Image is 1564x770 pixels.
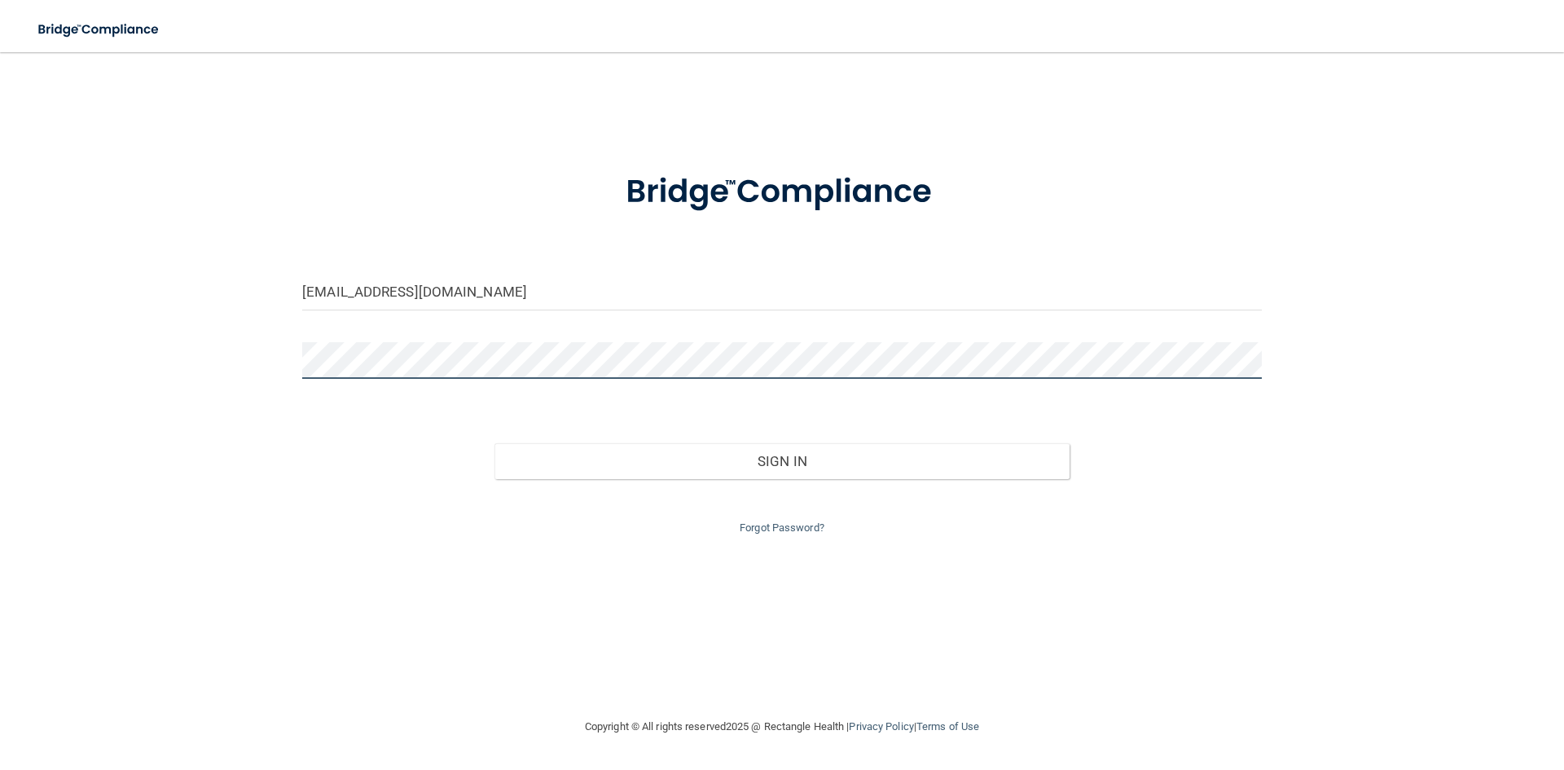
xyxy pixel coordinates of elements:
[592,150,972,235] img: bridge_compliance_login_screen.278c3ca4.svg
[24,13,174,46] img: bridge_compliance_login_screen.278c3ca4.svg
[916,720,979,733] a: Terms of Use
[740,521,824,534] a: Forgot Password?
[849,720,913,733] a: Privacy Policy
[485,701,1079,753] div: Copyright © All rights reserved 2025 @ Rectangle Health | |
[494,443,1070,479] button: Sign In
[302,274,1262,310] input: Email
